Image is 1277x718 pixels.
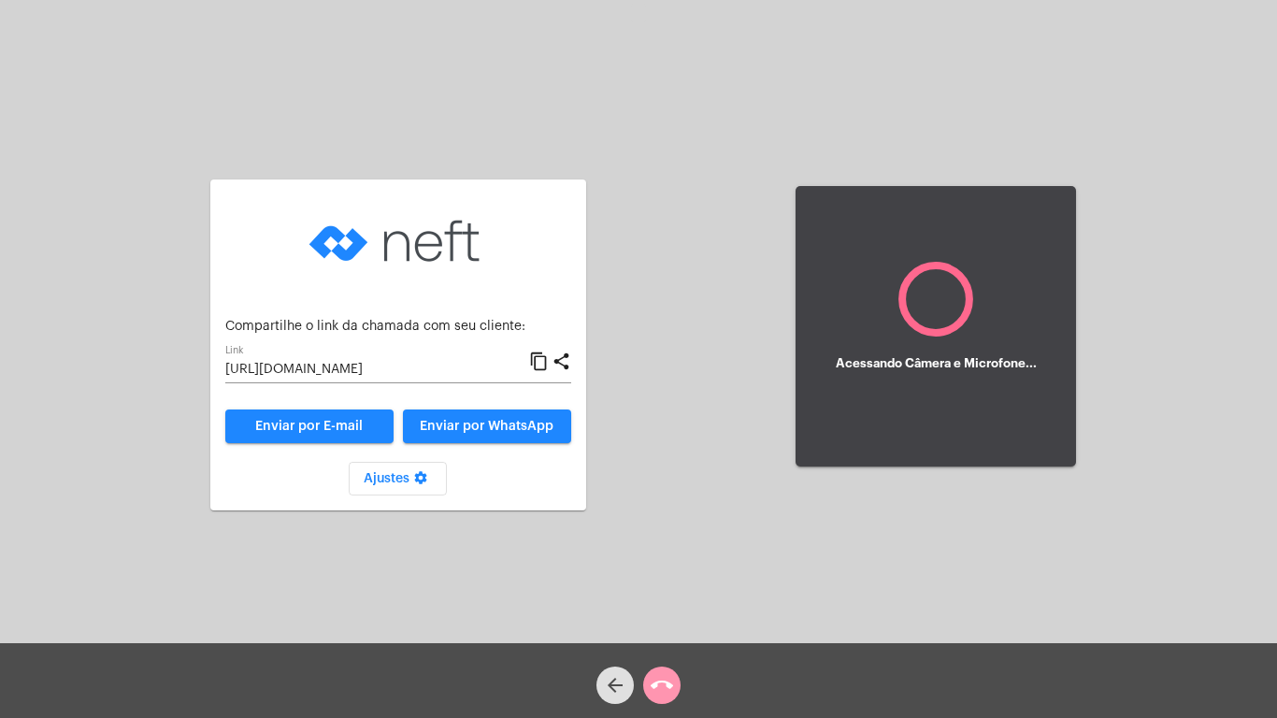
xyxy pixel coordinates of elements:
[836,357,1037,370] h5: Acessando Câmera e Microfone...
[225,320,571,334] p: Compartilhe o link da chamada com seu cliente:
[420,420,553,433] span: Enviar por WhatsApp
[604,674,626,696] mat-icon: arrow_back
[225,409,394,443] a: Enviar por E-mail
[255,420,363,433] span: Enviar por E-mail
[305,194,492,288] img: logo-neft-novo-2.png
[651,674,673,696] mat-icon: call_end
[403,409,571,443] button: Enviar por WhatsApp
[529,351,549,373] mat-icon: content_copy
[552,351,571,373] mat-icon: share
[349,462,447,495] button: Ajustes
[409,470,432,493] mat-icon: settings
[364,472,432,485] span: Ajustes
